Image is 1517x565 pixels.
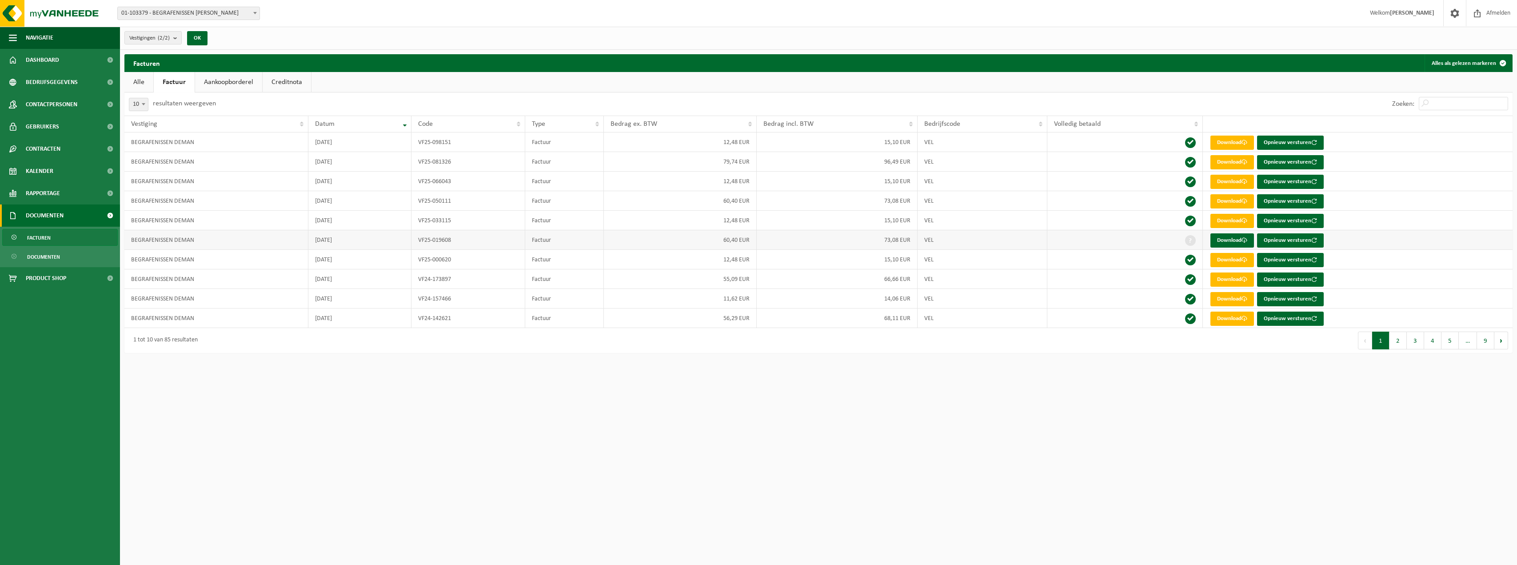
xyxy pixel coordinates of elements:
[263,72,311,92] a: Creditnota
[525,250,604,269] td: Factuur
[124,230,308,250] td: BEGRAFENISSEN DEMAN
[1210,194,1254,208] a: Download
[604,152,757,172] td: 79,74 EUR
[308,269,411,289] td: [DATE]
[1257,292,1324,306] button: Opnieuw versturen
[2,229,118,246] a: Facturen
[411,289,525,309] td: VF24-157466
[757,191,918,211] td: 73,08 EUR
[1210,155,1254,169] a: Download
[611,120,657,128] span: Bedrag ex. BTW
[1257,194,1324,208] button: Opnieuw versturen
[418,120,433,128] span: Code
[411,152,525,172] td: VF25-081326
[26,71,78,93] span: Bedrijfsgegevens
[26,93,77,116] span: Contactpersonen
[604,230,757,250] td: 60,40 EUR
[27,248,60,265] span: Documenten
[1477,332,1494,349] button: 9
[129,32,170,45] span: Vestigingen
[757,269,918,289] td: 66,66 EUR
[604,250,757,269] td: 12,48 EUR
[525,289,604,309] td: Factuur
[131,120,157,128] span: Vestiging
[604,211,757,230] td: 12,48 EUR
[154,72,195,92] a: Factuur
[604,269,757,289] td: 55,09 EUR
[308,172,411,191] td: [DATE]
[315,120,335,128] span: Datum
[1210,175,1254,189] a: Download
[604,172,757,191] td: 12,48 EUR
[308,211,411,230] td: [DATE]
[918,230,1047,250] td: VEL
[411,132,525,152] td: VF25-098151
[124,172,308,191] td: BEGRAFENISSEN DEMAN
[308,230,411,250] td: [DATE]
[308,152,411,172] td: [DATE]
[308,309,411,328] td: [DATE]
[1257,214,1324,228] button: Opnieuw versturen
[1054,120,1101,128] span: Volledig betaald
[532,120,545,128] span: Type
[757,132,918,152] td: 15,10 EUR
[26,49,59,71] span: Dashboard
[411,172,525,191] td: VF25-066043
[124,250,308,269] td: BEGRAFENISSEN DEMAN
[124,211,308,230] td: BEGRAFENISSEN DEMAN
[1210,136,1254,150] a: Download
[1441,332,1459,349] button: 5
[918,172,1047,191] td: VEL
[525,152,604,172] td: Factuur
[195,72,262,92] a: Aankoopborderel
[918,132,1047,152] td: VEL
[1389,332,1407,349] button: 2
[918,289,1047,309] td: VEL
[1407,332,1424,349] button: 3
[124,54,169,72] h2: Facturen
[158,35,170,41] count: (2/2)
[757,230,918,250] td: 73,08 EUR
[918,269,1047,289] td: VEL
[757,211,918,230] td: 15,10 EUR
[124,72,153,92] a: Alle
[411,309,525,328] td: VF24-142621
[1425,54,1512,72] button: Alles als gelezen markeren
[26,27,53,49] span: Navigatie
[187,31,208,45] button: OK
[525,211,604,230] td: Factuur
[2,248,118,265] a: Documenten
[1390,10,1434,16] strong: [PERSON_NAME]
[124,309,308,328] td: BEGRAFENISSEN DEMAN
[757,309,918,328] td: 68,11 EUR
[1424,332,1441,349] button: 4
[411,211,525,230] td: VF25-033115
[604,132,757,152] td: 12,48 EUR
[26,116,59,138] span: Gebruikers
[604,309,757,328] td: 56,29 EUR
[129,98,148,111] span: 10
[1257,233,1324,248] button: Opnieuw versturen
[757,289,918,309] td: 14,06 EUR
[525,172,604,191] td: Factuur
[308,250,411,269] td: [DATE]
[604,289,757,309] td: 11,62 EUR
[26,138,60,160] span: Contracten
[1494,332,1508,349] button: Next
[308,191,411,211] td: [DATE]
[757,250,918,269] td: 15,10 EUR
[1358,332,1372,349] button: Previous
[1257,253,1324,267] button: Opnieuw versturen
[1257,272,1324,287] button: Opnieuw versturen
[308,132,411,152] td: [DATE]
[26,182,60,204] span: Rapportage
[411,250,525,269] td: VF25-000620
[1210,253,1254,267] a: Download
[1372,332,1389,349] button: 1
[1210,272,1254,287] a: Download
[918,309,1047,328] td: VEL
[1210,312,1254,326] a: Download
[525,132,604,152] td: Factuur
[124,132,308,152] td: BEGRAFENISSEN DEMAN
